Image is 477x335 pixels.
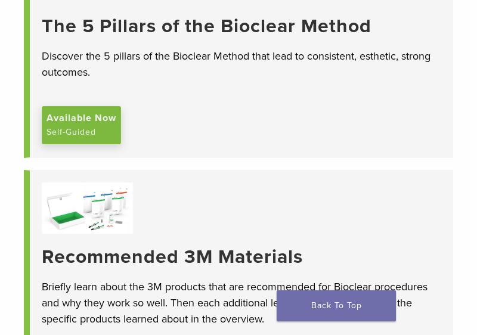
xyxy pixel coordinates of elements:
a: Available Now Self-Guided [42,106,121,144]
p: Discover the 5 pillars of the Bioclear Method that lead to consistent, esthetic, strong outcomes. [42,48,441,80]
a: The 5 Pillars of the Bioclear Method [42,15,441,38]
span: Available Now [47,111,116,125]
p: Briefly learn about the 3M products that are recommended for Bioclear procedures and why they wor... [42,279,441,327]
a: Back To Top [277,290,396,321]
a: Recommended 3M Materials [42,246,441,268]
